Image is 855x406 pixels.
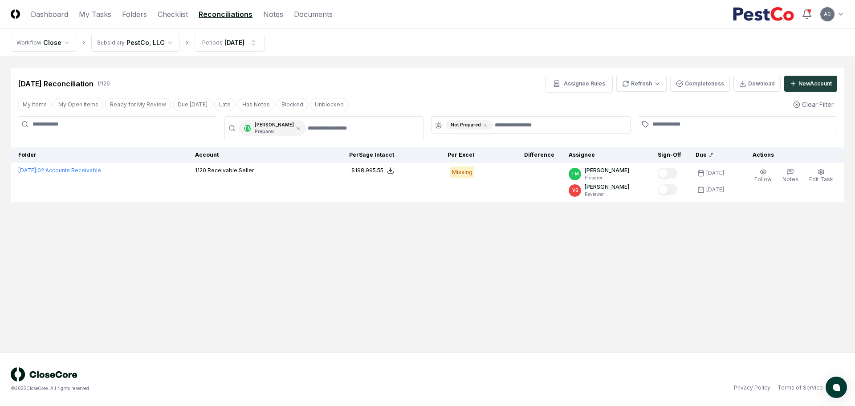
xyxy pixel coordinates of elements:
[11,34,265,52] nav: breadcrumb
[16,39,41,47] div: Workflow
[658,184,677,195] button: Mark complete
[784,76,837,92] button: NewAccount
[255,128,294,135] p: Preparer
[562,147,651,163] th: Assignee
[11,367,77,382] img: logo
[11,9,20,19] img: Logo
[706,169,724,177] div: [DATE]
[11,147,188,163] th: Folder
[294,9,333,20] a: Documents
[481,147,562,163] th: Difference
[18,167,37,174] span: [DATE] :
[18,78,94,89] div: [DATE] Reconciliation
[450,166,474,178] div: Missing
[824,11,831,17] span: AG
[310,98,349,111] button: Unblocked
[616,76,667,92] button: Refresh
[753,166,774,185] button: Follow
[790,96,837,113] button: Clear Filter
[11,385,427,392] div: © 2025 CloseCore. All rights reserved.
[173,98,212,111] button: Due Today
[244,125,252,132] span: TM
[277,98,308,111] button: Blocked
[585,191,629,198] p: Reviewer
[798,80,832,88] div: New Account
[754,176,772,183] span: Follow
[446,120,493,130] div: Not Prepared
[733,76,781,92] button: Download
[745,151,837,159] div: Actions
[263,9,283,20] a: Notes
[706,186,724,194] div: [DATE]
[651,147,688,163] th: Sign-Off
[778,384,823,392] a: Terms of Service
[224,38,244,47] div: [DATE]
[97,80,110,88] div: 1 / 126
[585,175,629,181] p: Preparer
[53,98,103,111] button: My Open Items
[214,98,236,111] button: Late
[105,98,171,111] button: Ready for My Review
[18,98,52,111] button: My Items
[826,377,847,398] button: atlas-launcher
[734,384,770,392] a: Privacy Policy
[202,39,223,47] div: Periods
[321,147,401,163] th: Per Sage Intacct
[819,6,835,22] button: AG
[199,9,252,20] a: Reconciliations
[351,166,383,175] div: $198,995.55
[208,167,254,174] span: Receivable Seller
[809,176,833,183] span: Edit Task
[18,167,101,174] a: [DATE]:02 Accounts Receivable
[658,168,677,179] button: Mark complete
[122,9,147,20] a: Folders
[670,76,730,92] button: Completeness
[79,9,111,20] a: My Tasks
[401,147,481,163] th: Per Excel
[546,75,613,93] button: Assignee Rules
[782,176,798,183] span: Notes
[807,166,835,185] button: Edit Task
[195,151,314,159] div: Account
[571,171,579,177] span: TM
[195,167,206,174] span: 1120
[31,9,68,20] a: Dashboard
[237,98,275,111] button: Has Notes
[255,122,294,135] div: [PERSON_NAME]
[733,7,794,21] img: PestCo logo
[585,166,629,175] p: [PERSON_NAME]
[696,151,731,159] div: Due
[195,34,265,52] button: Periods[DATE]
[781,166,800,185] button: Notes
[572,187,578,194] span: VS
[97,39,125,47] div: Subsidiary
[158,9,188,20] a: Checklist
[351,166,394,175] button: $198,995.55
[585,183,629,191] p: [PERSON_NAME]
